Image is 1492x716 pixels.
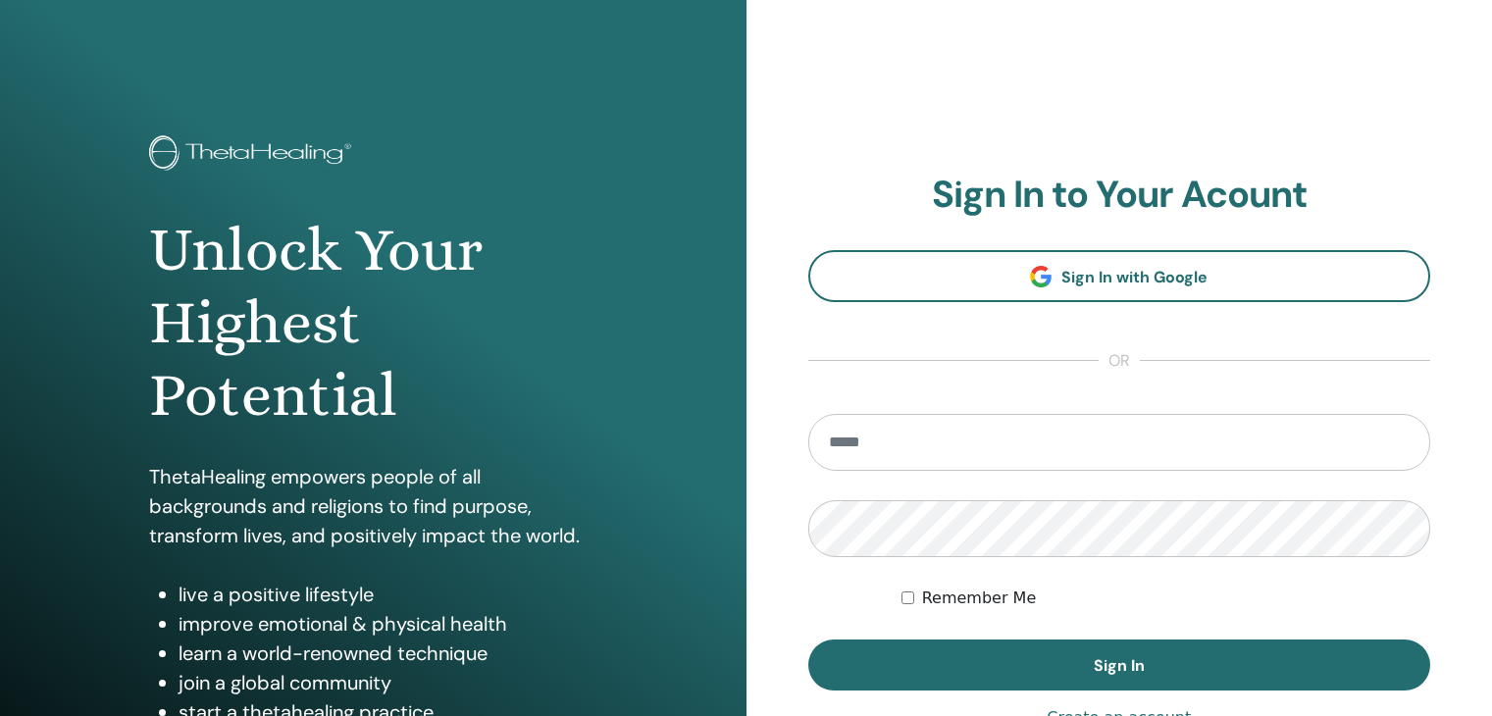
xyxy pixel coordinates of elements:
[179,609,597,639] li: improve emotional & physical health
[149,462,597,550] p: ThetaHealing empowers people of all backgrounds and religions to find purpose, transform lives, a...
[179,580,597,609] li: live a positive lifestyle
[1061,267,1208,287] span: Sign In with Google
[149,214,597,433] h1: Unlock Your Highest Potential
[922,587,1037,610] label: Remember Me
[808,173,1431,218] h2: Sign In to Your Acount
[808,250,1431,302] a: Sign In with Google
[901,587,1430,610] div: Keep me authenticated indefinitely or until I manually logout
[1094,655,1145,676] span: Sign In
[1099,349,1140,373] span: or
[179,639,597,668] li: learn a world-renowned technique
[808,639,1431,690] button: Sign In
[179,668,597,697] li: join a global community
